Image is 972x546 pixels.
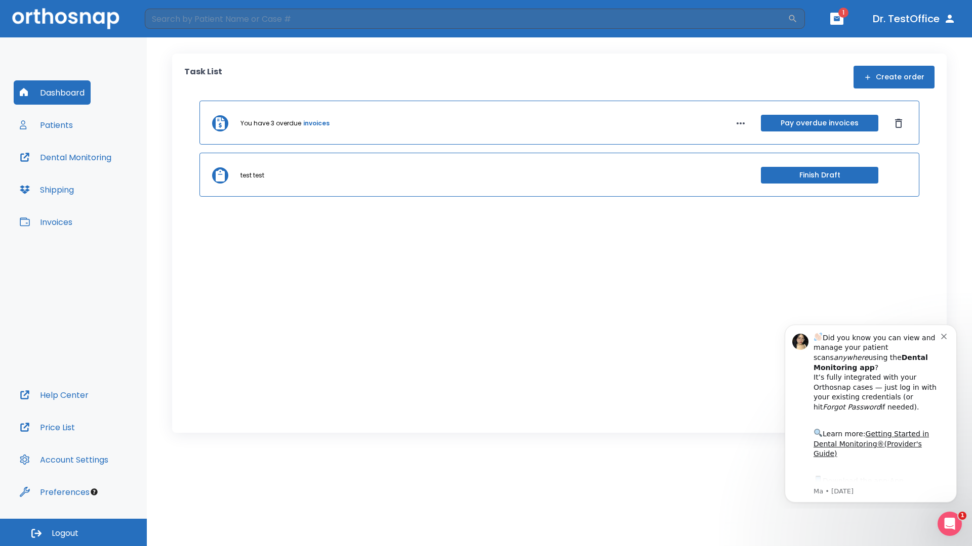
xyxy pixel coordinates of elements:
[761,115,878,131] button: Pay overdue invoices
[761,167,878,184] button: Finish Draft
[90,487,99,496] div: Tooltip anchor
[44,161,134,179] a: App Store
[44,159,172,210] div: Download the app: | ​ Let us know if you need help getting started!
[240,119,301,128] p: You have 3 overdue
[184,66,222,88] p: Task List
[172,16,180,24] button: Dismiss notification
[44,171,172,180] p: Message from Ma, sent 5w ago
[14,480,96,504] button: Preferences
[838,8,848,18] span: 1
[854,66,935,88] button: Create order
[12,8,119,29] img: Orthosnap
[145,9,788,29] input: Search by Patient Name or Case #
[14,210,78,234] button: Invoices
[14,447,114,472] button: Account Settings
[14,383,95,407] button: Help Center
[938,512,962,536] iframe: Intercom live chat
[14,145,117,169] button: Dental Monitoring
[890,115,907,131] button: Dismiss
[303,119,330,128] a: invoices
[769,315,972,509] iframe: Intercom notifications message
[958,512,966,520] span: 1
[14,177,80,202] button: Shipping
[52,528,78,539] span: Logout
[14,113,79,137] button: Patients
[240,171,264,180] p: test test
[14,415,81,439] button: Price List
[14,80,91,105] button: Dashboard
[869,10,960,28] button: Dr. TestOffice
